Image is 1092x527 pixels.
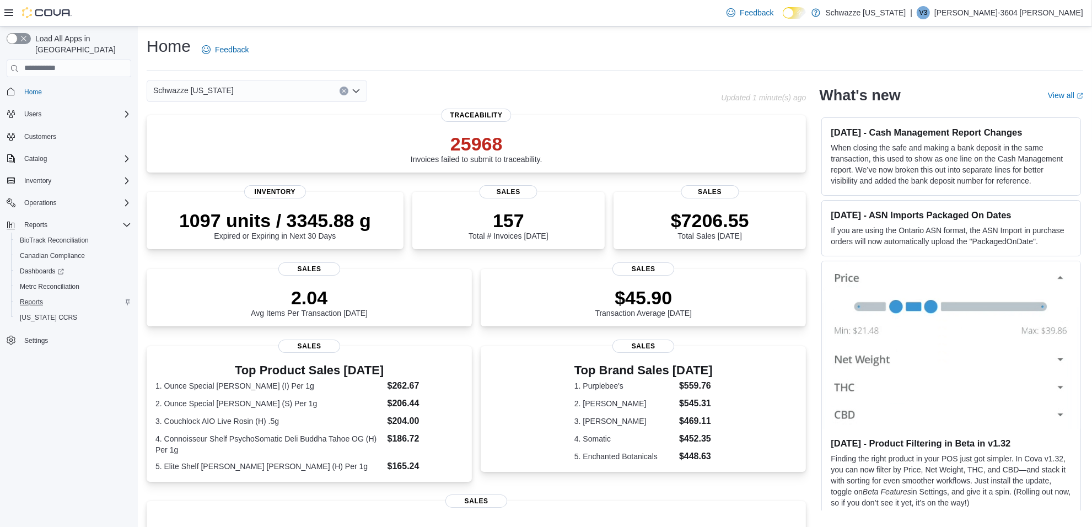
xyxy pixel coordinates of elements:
a: let us know what you think [944,509,1034,518]
p: 157 [469,209,548,232]
p: | [910,6,912,19]
p: Finding the right product in your POS just got simpler. In Cova v1.32, you can now filter by Pric... [831,453,1072,508]
span: Inventory [24,176,51,185]
h3: Top Product Sales [DATE] [155,364,463,377]
a: View allExternal link [1048,91,1083,100]
a: Customers [20,130,61,143]
span: Catalog [24,154,47,163]
a: Feedback [197,39,253,61]
a: Home [20,85,46,99]
em: Beta Features [863,487,911,496]
p: Updated 1 minute(s) ago [721,93,806,102]
div: Expired or Expiring in Next 30 Days [179,209,371,240]
span: Users [20,107,131,121]
dd: $559.76 [679,379,713,392]
span: Reports [20,298,43,306]
dd: $545.31 [679,397,713,410]
span: Dashboards [20,267,64,276]
span: Reports [15,295,131,309]
span: Sales [681,185,739,198]
button: Catalog [20,152,51,165]
span: Users [24,110,41,119]
button: Catalog [2,151,136,166]
button: Operations [20,196,61,209]
img: Cova [22,7,72,18]
p: 1097 units / 3345.88 g [179,209,371,232]
a: Canadian Compliance [15,249,89,262]
span: Operations [24,198,57,207]
button: Canadian Compliance [11,248,136,263]
a: BioTrack Reconciliation [15,234,93,247]
span: Schwazze [US_STATE] [153,84,234,97]
dd: $165.24 [388,460,464,473]
span: Settings [24,336,48,345]
span: Settings [20,333,131,347]
h3: Top Brand Sales [DATE] [574,364,713,377]
span: Catalog [20,152,131,165]
span: Inventory [244,185,306,198]
dd: $262.67 [388,379,464,392]
p: 2.04 [251,287,368,309]
button: Metrc Reconciliation [11,279,136,294]
p: When closing the safe and making a bank deposit in the same transaction, this used to show as one... [831,142,1072,186]
span: Sales [278,340,340,353]
p: If you are using the Ontario ASN format, the ASN Import in purchase orders will now automatically... [831,225,1072,247]
div: Total # Invoices [DATE] [469,209,548,240]
button: Operations [2,195,136,211]
h3: [DATE] - ASN Imports Packaged On Dates [831,209,1072,221]
dt: 1. Ounce Special [PERSON_NAME] (I) Per 1g [155,380,383,391]
button: Inventory [2,173,136,189]
button: Settings [2,332,136,348]
dt: 5. Enchanted Botanicals [574,451,675,462]
dt: 4. Connoisseur Shelf PsychoSomatic Deli Buddha Tahoe OG (H) Per 1g [155,433,383,455]
a: Reports [15,295,47,309]
span: Reports [24,221,47,229]
p: $45.90 [595,287,692,309]
div: Vincent-3604 Valencia [917,6,930,19]
a: Dashboards [11,263,136,279]
p: Schwazze [US_STATE] [826,6,906,19]
button: [US_STATE] CCRS [11,310,136,325]
span: Customers [24,132,56,141]
a: Dashboards [15,265,68,278]
nav: Complex example [7,79,131,377]
span: Metrc Reconciliation [15,280,131,293]
span: Reports [20,218,131,232]
span: Home [20,85,131,99]
dt: 5. Elite Shelf [PERSON_NAME] [PERSON_NAME] (H) Per 1g [155,461,383,472]
button: Users [2,106,136,122]
span: Washington CCRS [15,311,131,324]
dd: $204.00 [388,415,464,428]
dd: $469.11 [679,415,713,428]
p: 25968 [411,133,542,155]
button: Users [20,107,46,121]
span: Load All Apps in [GEOGRAPHIC_DATA] [31,33,131,55]
button: Customers [2,128,136,144]
input: Dark Mode [783,7,806,19]
button: BioTrack Reconciliation [11,233,136,248]
dd: $448.63 [679,450,713,463]
span: Sales [278,262,340,276]
span: Traceability [442,109,512,122]
h1: Home [147,35,191,57]
span: BioTrack Reconciliation [15,234,131,247]
a: docs [858,509,874,518]
p: $7206.55 [671,209,749,232]
dd: $206.44 [388,397,464,410]
h3: [DATE] - Product Filtering in Beta in v1.32 [831,438,1072,449]
span: Inventory [20,174,131,187]
span: Canadian Compliance [20,251,85,260]
span: Sales [612,340,674,353]
span: V3 [919,6,928,19]
button: Reports [2,217,136,233]
dd: $452.35 [679,432,713,445]
span: Feedback [740,7,773,18]
span: [US_STATE] CCRS [20,313,77,322]
dt: 3. Couchlock AIO Live Rosin (H) .5g [155,416,383,427]
span: Dashboards [15,265,131,278]
dt: 1. Purplebee's [574,380,675,391]
button: Reports [20,218,52,232]
a: Feedback [722,2,778,24]
span: Sales [445,494,507,508]
h3: [DATE] - Cash Management Report Changes [831,127,1072,138]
